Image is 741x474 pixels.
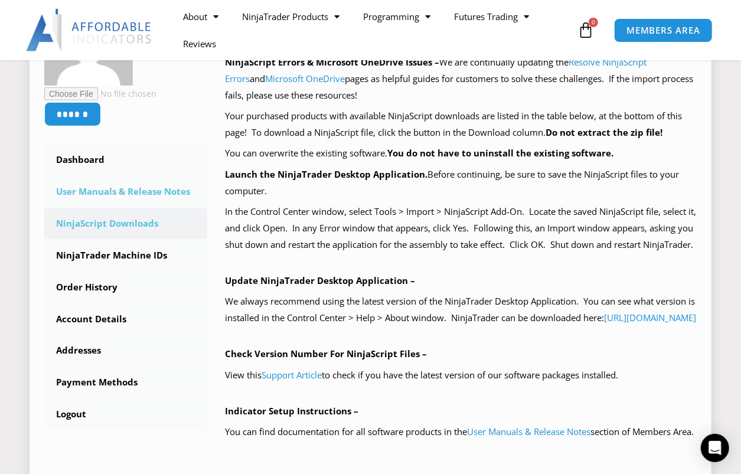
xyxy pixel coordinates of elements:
[614,18,713,43] a: MEMBERS AREA
[26,9,153,51] img: LogoAI | Affordable Indicators – NinjaTrader
[225,274,415,286] b: Update NinjaTrader Desktop Application –
[351,3,442,30] a: Programming
[604,312,696,323] a: [URL][DOMAIN_NAME]
[225,367,697,384] p: View this to check if you have the latest version of our software packages installed.
[44,176,207,207] a: User Manuals & Release Notes
[44,240,207,271] a: NinjaTrader Machine IDs
[44,304,207,335] a: Account Details
[171,3,230,30] a: About
[44,335,207,366] a: Addresses
[225,348,427,359] b: Check Version Number For NinjaScript Files –
[44,367,207,398] a: Payment Methods
[225,204,697,253] p: In the Control Center window, select Tools > Import > NinjaScript Add-On. Locate the saved NinjaS...
[225,293,697,326] p: We always recommend using the latest version of the NinjaTrader Desktop Application. You can see ...
[265,73,345,84] a: Microsoft OneDrive
[560,13,612,47] a: 0
[225,405,358,417] b: Indicator Setup Instructions –
[626,26,700,35] span: MEMBERS AREA
[225,424,697,440] p: You can find documentation for all software products in the section of Members Area.
[44,145,207,175] a: Dashboard
[387,147,613,159] b: You do not have to uninstall the existing software.
[171,30,228,57] a: Reviews
[225,108,697,141] p: Your purchased products with available NinjaScript downloads are listed in the table below, at th...
[546,126,662,138] b: Do not extract the zip file!
[225,56,647,84] a: Resolve NinjaScript Errors
[44,399,207,430] a: Logout
[442,3,541,30] a: Futures Trading
[467,426,590,437] a: User Manuals & Release Notes
[44,272,207,303] a: Order History
[225,54,697,104] p: We are continually updating the and pages as helpful guides for customers to solve these challeng...
[44,208,207,239] a: NinjaScript Downloads
[225,145,697,162] p: You can overwrite the existing software.
[230,3,351,30] a: NinjaTrader Products
[225,168,427,180] b: Launch the NinjaTrader Desktop Application.
[44,145,207,430] nav: Account pages
[589,18,598,27] span: 0
[701,434,729,462] div: Open Intercom Messenger
[262,369,322,381] a: Support Article
[225,166,697,200] p: Before continuing, be sure to save the NinjaScript files to your computer.
[171,3,574,57] nav: Menu
[225,56,439,68] b: NinjaScript Errors & Microsoft OneDrive Issues –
